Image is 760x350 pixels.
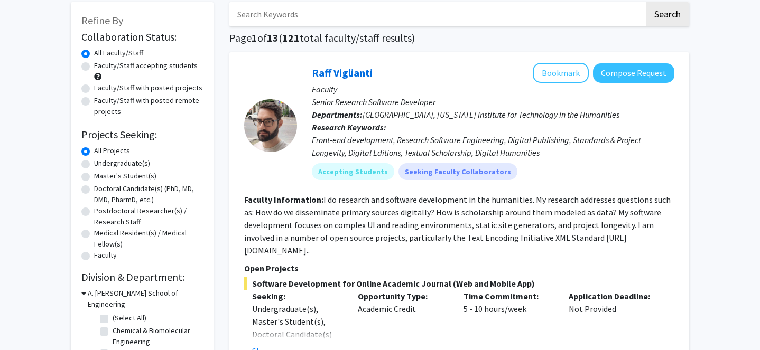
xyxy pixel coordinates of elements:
[569,290,659,302] p: Application Deadline:
[358,290,448,302] p: Opportunity Type:
[252,290,342,302] p: Seeking:
[94,183,203,205] label: Doctoral Candidate(s) (PhD, MD, DMD, PharmD, etc.)
[81,271,203,283] h2: Division & Department:
[312,96,674,108] p: Senior Research Software Developer
[94,60,198,71] label: Faculty/Staff accepting students
[81,128,203,141] h2: Projects Seeking:
[94,48,143,59] label: All Faculty/Staff
[593,63,674,83] button: Compose Request to Raff Viglianti
[646,2,689,26] button: Search
[312,83,674,96] p: Faculty
[81,14,123,27] span: Refine By
[94,250,117,261] label: Faculty
[244,262,674,275] p: Open Projects
[312,134,674,159] div: Front-end development, Research Software Engineering, Digital Publishing, Standards & Project Lon...
[244,277,674,290] span: Software Development for Online Academic Journal (Web and Mobile App)
[94,171,156,182] label: Master's Student(s)
[267,31,279,44] span: 13
[312,163,394,180] mat-chip: Accepting Students
[88,288,203,310] h3: A. [PERSON_NAME] School of Engineering
[113,313,146,324] label: (Select All)
[464,290,553,302] p: Time Commitment:
[94,228,203,250] label: Medical Resident(s) / Medical Fellow(s)
[312,122,386,133] b: Research Keywords:
[282,31,300,44] span: 121
[398,163,517,180] mat-chip: Seeking Faculty Collaborators
[244,194,323,205] b: Faculty Information:
[533,63,589,83] button: Add Raff Viglianti to Bookmarks
[244,194,671,256] fg-read-more: I do research and software development in the humanities. My research addresses questions such as...
[8,302,45,342] iframe: Chat
[94,205,203,228] label: Postdoctoral Researcher(s) / Research Staff
[252,31,257,44] span: 1
[113,325,200,347] label: Chemical & Biomolecular Engineering
[229,2,644,26] input: Search Keywords
[81,31,203,43] h2: Collaboration Status:
[94,82,202,93] label: Faculty/Staff with posted projects
[312,109,363,120] b: Departments:
[229,32,689,44] h1: Page of ( total faculty/staff results)
[94,95,203,117] label: Faculty/Staff with posted remote projects
[94,145,130,156] label: All Projects
[363,109,619,120] span: [GEOGRAPHIC_DATA], [US_STATE] Institute for Technology in the Humanities
[94,158,150,169] label: Undergraduate(s)
[312,66,373,79] a: Raff Viglianti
